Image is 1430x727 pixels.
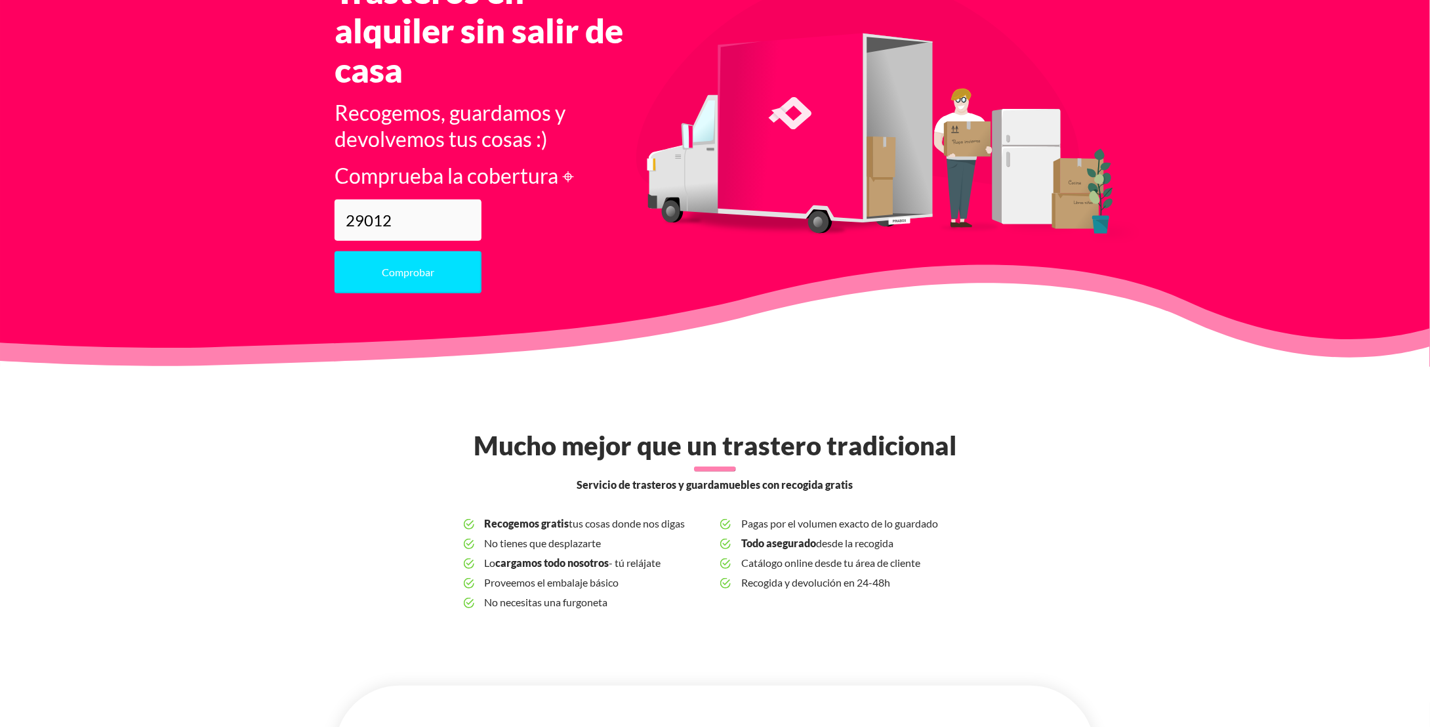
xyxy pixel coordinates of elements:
[335,251,481,293] button: Comprobar
[741,514,966,533] span: Pagas por el volumen exacto de lo guardado
[485,553,710,573] span: Lo - tú relájate
[485,573,710,592] span: Proveemos el embalaje básico
[335,100,644,152] h3: Recogemos, guardamos y devolvemos tus cosas :)
[496,556,609,569] b: cargamos todo nosotros
[327,430,1103,461] h2: Mucho mejor que un trastero tradicional
[335,199,481,241] input: Introduce tú código postal
[485,592,710,612] span: No necesitas una furgoneta
[577,477,853,493] span: Servicio de trasteros y guardamuebles con recogida gratis
[485,517,569,530] b: Recogemos gratis
[741,573,966,592] span: Recogida y devolución en 24-48h
[485,533,710,553] span: No tienes que desplazarte
[741,537,816,549] b: Todo asegurado
[741,553,966,573] span: Catálogo online desde tu área de cliente
[1195,560,1430,727] iframe: Chat Widget
[485,514,710,533] span: tus cosas donde nos digas
[335,163,644,189] h3: Comprueba la cobertura ⌖
[741,533,966,553] span: desde la recogida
